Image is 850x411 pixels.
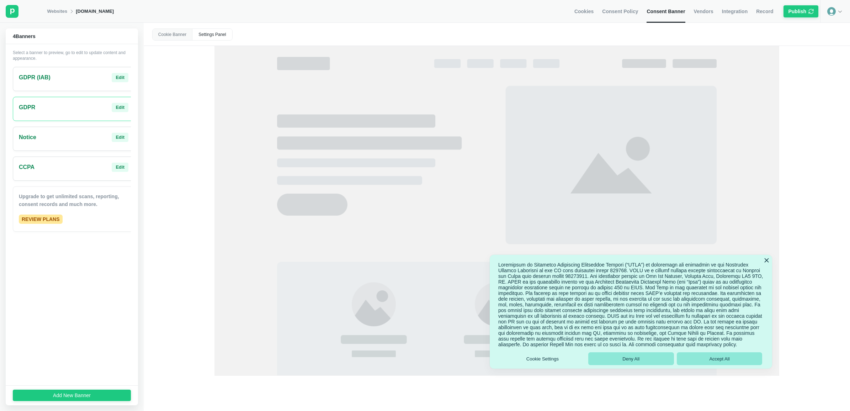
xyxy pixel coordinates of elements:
[13,390,131,401] button: Add New Banner
[116,74,124,81] div: Edit
[116,104,124,111] div: Edit
[706,342,735,347] a: privacy policy
[112,133,128,142] button: Edit
[756,8,773,15] span: Record
[192,29,232,40] div: Settings Panel
[783,5,818,17] button: Publishicon
[602,8,638,15] span: Consent Policy
[112,73,128,82] button: Edit
[694,8,713,15] span: Vendors
[116,134,124,141] div: Edit
[47,8,67,15] a: Websites
[498,262,764,347] p: Loremipsum do Sitametco Adipiscing Elitseddoe Tempori (“UTLA”) et doloremagn ali enimadmin ve qui...
[782,4,820,19] div: Sync to publish banner changes to your website.
[19,103,35,112] span: GDPR
[116,164,124,170] div: Edit
[808,8,814,15] img: icon
[19,193,128,208] div: Upgrade to get unlimited scans, reporting, consent records and much more.
[574,8,594,15] span: Cookies
[19,73,51,82] span: GDPR (IAB)
[788,8,806,15] div: Publish
[677,352,763,365] button: Accept All
[500,352,585,365] button: Cookie Settings
[214,46,780,376] img: Placeholderimage.png
[19,215,63,224] a: REVIEW PLANS
[112,163,128,172] button: Edit
[53,392,91,399] div: Add New Banner
[76,8,114,15] div: [DOMAIN_NAME]
[647,8,685,15] span: Consent Banner
[153,29,192,40] div: Cookie Banner
[6,28,138,44] div: 4 Banners
[112,103,128,112] button: Edit
[19,133,36,142] span: Notice
[722,8,748,15] span: Integration
[19,163,34,172] span: CCPA
[13,50,136,61] div: Select a banner to preview, go to edit to update content and appearance.
[588,352,674,365] button: Deny All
